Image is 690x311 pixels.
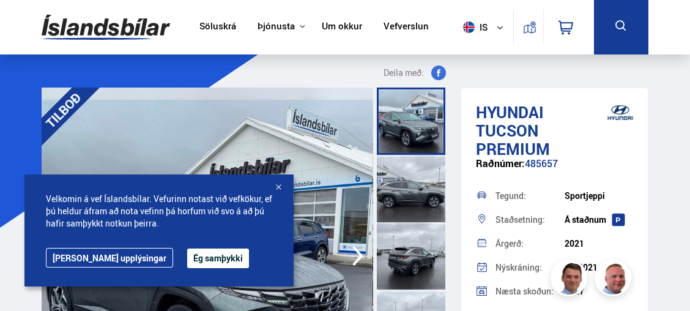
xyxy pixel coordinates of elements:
[565,191,634,201] div: Sportjeppi
[371,66,451,80] button: Deila með:
[46,193,272,230] span: Velkomin á vef Íslandsbílar. Vefurinn notast við vefkökur, ef þú heldur áfram að nota vefinn þá h...
[26,73,101,148] div: TILBOÐ
[476,158,634,182] div: 485657
[384,21,429,34] a: Vefverslun
[565,215,634,225] div: Á staðnum
[495,287,565,296] div: Næsta skoðun:
[187,249,249,268] button: Ég samþykki
[384,66,424,80] span: Deila með:
[495,192,565,200] div: Tegund:
[565,239,634,249] div: 2021
[322,21,362,34] a: Um okkur
[495,239,565,248] div: Árgerð:
[476,119,550,160] span: Tucson PREMIUM
[258,21,295,32] button: Þjónusta
[476,101,544,123] span: Hyundai
[46,248,173,268] a: [PERSON_NAME] upplýsingar
[495,263,565,272] div: Nýskráning:
[476,157,525,170] span: Raðnúmer:
[552,261,589,298] img: FbJEzSuNWCJXmdc-.webp
[596,261,633,298] img: siFngHWaQ9KaOqBr.png
[199,21,236,34] a: Söluskrá
[458,9,513,45] button: is
[565,287,634,296] div: 2027
[42,7,170,47] img: G0Ugv5HjCgRt.svg
[463,21,475,33] img: svg+xml;base64,PHN2ZyB4bWxucz0iaHR0cDovL3d3dy53My5vcmcvMjAwMC9zdmciIHdpZHRoPSI1MTIiIGhlaWdodD0iNT...
[495,215,565,224] div: Staðsetning:
[458,21,489,33] span: is
[602,97,639,128] img: brand logo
